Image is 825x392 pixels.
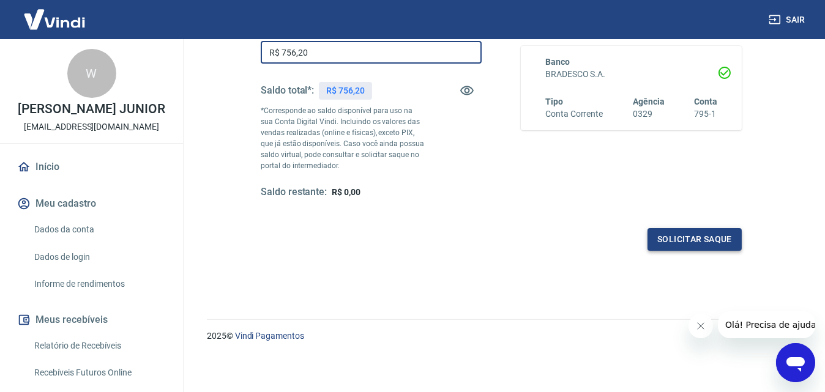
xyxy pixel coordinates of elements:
p: *Corresponde ao saldo disponível para uso na sua Conta Digital Vindi. Incluindo os valores das ve... [261,105,427,171]
span: Agência [633,97,665,106]
button: Meus recebíveis [15,306,168,333]
span: Olá! Precisa de ajuda? [7,9,103,18]
iframe: Botão para abrir a janela de mensagens [776,343,815,382]
button: Meu cadastro [15,190,168,217]
button: Solicitar saque [648,228,742,251]
h6: Conta Corrente [545,108,603,120]
span: Conta [694,97,717,106]
h6: 0329 [633,108,665,120]
img: Vindi [15,1,94,38]
a: Dados da conta [29,217,168,242]
span: Banco [545,57,570,67]
iframe: Mensagem da empresa [718,311,815,338]
a: Recebíveis Futuros Online [29,360,168,385]
a: Vindi Pagamentos [235,331,304,341]
h6: BRADESCO S.A. [545,68,717,81]
iframe: Fechar mensagem [689,314,713,338]
p: [EMAIL_ADDRESS][DOMAIN_NAME] [24,120,159,133]
p: R$ 756,20 [326,84,365,97]
a: Dados de login [29,245,168,270]
div: W [67,49,116,98]
span: Tipo [545,97,563,106]
h5: Saldo restante: [261,186,327,199]
p: [PERSON_NAME] JUNIOR [18,103,165,116]
a: Início [15,153,168,180]
p: 2025 © [207,330,796,342]
span: R$ 0,00 [332,187,360,197]
h5: Saldo total*: [261,84,314,97]
a: Relatório de Recebíveis [29,333,168,358]
h6: 795-1 [694,108,717,120]
button: Sair [766,9,810,31]
a: Informe de rendimentos [29,272,168,297]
